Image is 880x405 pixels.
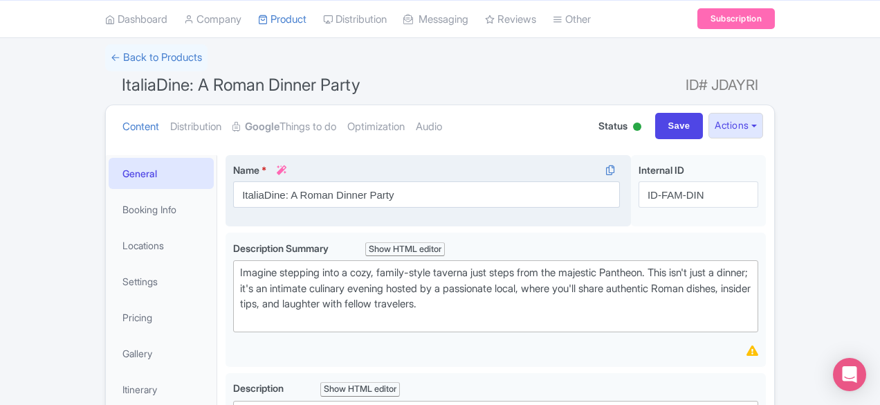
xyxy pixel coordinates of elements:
div: Open Intercom Messenger [833,358,866,391]
div: Show HTML editor [320,382,400,397]
a: Itinerary [109,374,214,405]
a: Locations [109,230,214,261]
div: Show HTML editor [365,242,445,257]
div: Imagine stepping into a cozy, family-style taverna just steps from the majestic Pantheon. This is... [240,265,751,327]
a: ← Back to Products [105,44,208,71]
a: Audio [416,105,442,149]
a: Subscription [697,8,775,29]
span: Internal ID [639,164,684,176]
a: Gallery [109,338,214,369]
a: General [109,158,214,189]
a: Settings [109,266,214,297]
div: Active [630,117,644,138]
a: Booking Info [109,194,214,225]
span: Name [233,164,259,176]
span: Description [233,382,286,394]
span: ID# JDAYRI [686,71,758,99]
span: Status [598,118,627,133]
input: Save [655,113,704,139]
a: Pricing [109,302,214,333]
span: Description Summary [233,242,331,254]
a: Optimization [347,105,405,149]
a: Content [122,105,159,149]
button: Actions [708,113,763,138]
a: Distribution [170,105,221,149]
strong: Google [245,119,279,135]
span: ItaliaDine: A Roman Dinner Party [122,75,360,95]
a: GoogleThings to do [232,105,336,149]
